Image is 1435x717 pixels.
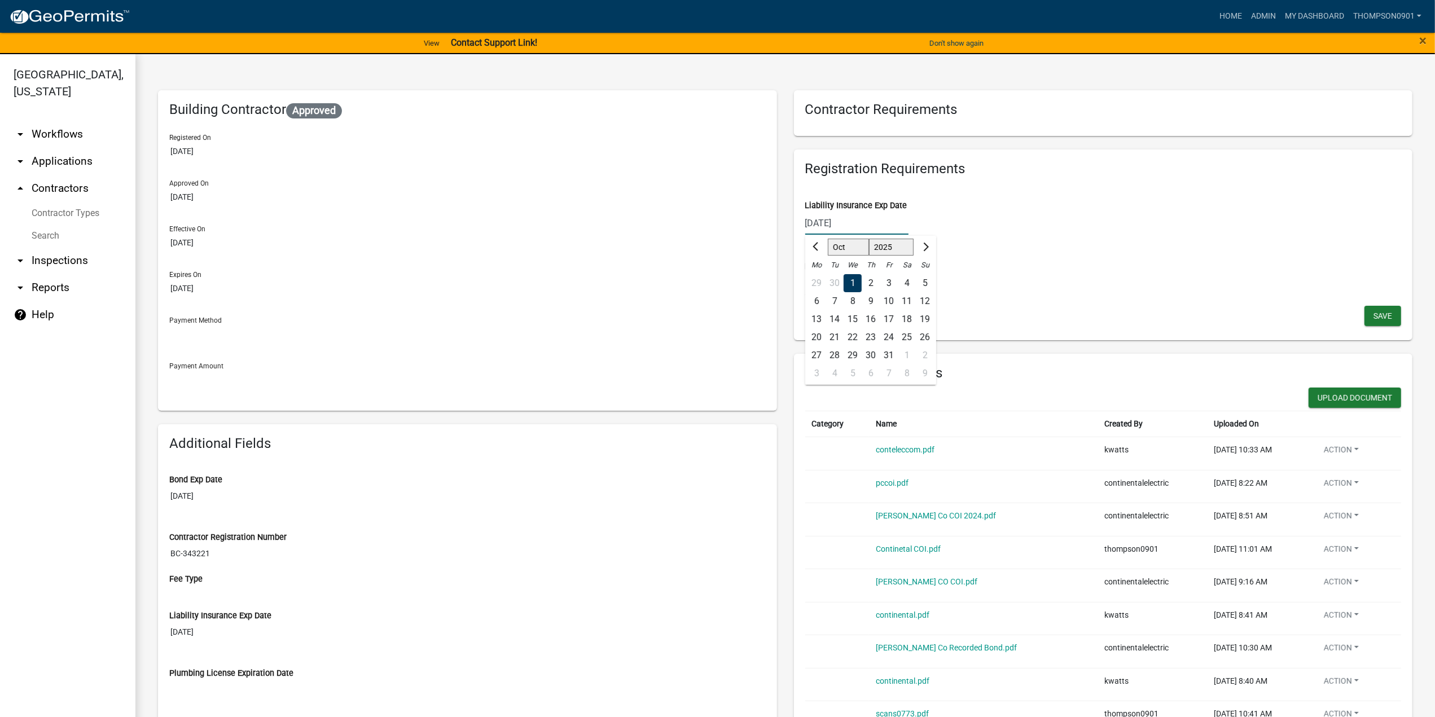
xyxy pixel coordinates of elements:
[880,346,898,364] div: 31
[916,346,934,364] div: 2
[876,478,909,487] a: pccoi.pdf
[868,239,914,256] select: Select year
[862,346,880,364] div: 30
[898,310,916,328] div: Saturday, October 18, 2025
[808,364,826,382] div: 3
[1315,642,1368,658] button: Action
[14,182,27,195] i: arrow_drop_up
[862,292,880,310] div: Thursday, October 9, 2025
[1247,6,1280,27] a: Admin
[880,274,898,292] div: 3
[1315,477,1368,494] button: Action
[1207,411,1308,437] th: Uploaded On
[898,328,916,346] div: 25
[826,328,844,346] div: 21
[880,364,898,382] div: 7
[826,274,844,292] div: 30
[898,292,916,310] div: Saturday, October 11, 2025
[916,274,934,292] div: 5
[844,328,862,346] div: 22
[169,575,203,583] label: Fee Type
[844,274,862,292] div: Wednesday, October 1, 2025
[805,212,909,235] input: mm/dd/yyyy
[1315,444,1368,460] button: Action
[862,256,880,274] div: Th
[1315,609,1368,626] button: Action
[826,328,844,346] div: Tuesday, October 21, 2025
[916,346,934,364] div: Sunday, November 2, 2025
[880,310,898,328] div: Friday, October 17, 2025
[286,103,342,118] span: Approved
[898,328,916,346] div: Saturday, October 25, 2025
[808,256,826,274] div: Mo
[844,274,862,292] div: 1
[1207,668,1308,701] td: [DATE] 8:40 AM
[898,274,916,292] div: Saturday, October 4, 2025
[808,310,826,328] div: Monday, October 13, 2025
[808,364,826,382] div: Monday, November 3, 2025
[880,328,898,346] div: 24
[826,310,844,328] div: 14
[808,328,826,346] div: Monday, October 20, 2025
[808,292,826,310] div: Monday, October 6, 2025
[808,274,826,292] div: Monday, September 29, 2025
[1098,503,1207,536] td: continentalelectric
[826,346,844,364] div: 28
[880,328,898,346] div: Friday, October 24, 2025
[826,256,844,274] div: Tu
[898,346,916,364] div: 1
[14,254,27,267] i: arrow_drop_down
[898,364,916,382] div: Saturday, November 8, 2025
[876,643,1017,652] a: [PERSON_NAME] Co Recorded Bond.pdf
[1098,470,1207,503] td: continentalelectric
[916,364,934,382] div: Sunday, November 9, 2025
[844,328,862,346] div: Wednesday, October 22, 2025
[1207,569,1308,602] td: [DATE] 9:16 AM
[1098,536,1207,569] td: thompson0901
[419,34,444,52] a: View
[916,310,934,328] div: 19
[826,364,844,382] div: 4
[876,577,977,586] a: [PERSON_NAME] CO COI.pdf
[805,202,907,210] label: Liability Insurance Exp Date
[916,256,934,274] div: Su
[876,445,934,454] a: conteleccom.pdf
[862,274,880,292] div: Thursday, October 2, 2025
[844,292,862,310] div: Wednesday, October 8, 2025
[844,310,862,328] div: Wednesday, October 15, 2025
[1098,635,1207,668] td: continentalelectric
[810,238,823,256] button: Previous month
[451,37,537,48] strong: Contact Support Link!
[898,310,916,328] div: 18
[898,274,916,292] div: 4
[14,127,27,141] i: arrow_drop_down
[880,310,898,328] div: 17
[805,102,1402,118] h6: Contractor Requirements
[880,292,898,310] div: 10
[844,364,862,382] div: Wednesday, November 5, 2025
[844,346,862,364] div: Wednesday, October 29, 2025
[1373,311,1392,320] span: Save
[826,292,844,310] div: Tuesday, October 7, 2025
[1207,602,1308,635] td: [DATE] 8:41 AM
[826,310,844,328] div: Tuesday, October 14, 2025
[826,364,844,382] div: Tuesday, November 4, 2025
[1315,576,1368,592] button: Action
[14,281,27,294] i: arrow_drop_down
[1315,543,1368,560] button: Action
[1207,503,1308,536] td: [DATE] 8:51 AM
[1098,411,1207,437] th: Created By
[1207,470,1308,503] td: [DATE] 8:22 AM
[862,364,880,382] div: Thursday, November 6, 2025
[808,346,826,364] div: Monday, October 27, 2025
[898,364,916,382] div: 8
[876,610,929,619] a: continental.pdf
[805,161,1402,177] h6: Registration Requirements
[169,102,766,118] h6: Building Contractor
[1280,6,1349,27] a: My Dashboard
[880,256,898,274] div: Fr
[880,364,898,382] div: Friday, November 7, 2025
[1309,388,1401,408] button: Upload Document
[844,310,862,328] div: 15
[1098,602,1207,635] td: kwatts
